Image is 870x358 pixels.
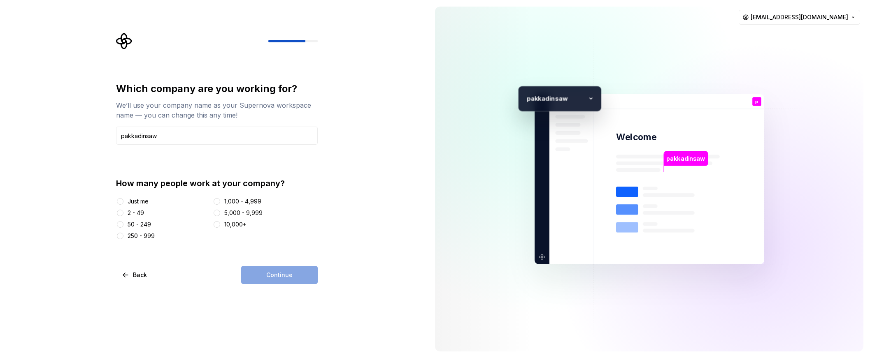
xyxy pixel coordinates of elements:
div: We’ll use your company name as your Supernova workspace name — you can change this any time! [116,100,318,120]
div: 10,000+ [224,220,247,229]
div: 5,000 - 9,999 [224,209,263,217]
div: 1,000 - 4,999 [224,197,261,206]
div: 2 - 49 [128,209,144,217]
p: Welcome [616,131,656,143]
div: 250 - 999 [128,232,155,240]
div: How many people work at your company? [116,178,318,189]
span: [EMAIL_ADDRESS][DOMAIN_NAME] [751,13,848,21]
button: Back [116,266,154,284]
button: [EMAIL_ADDRESS][DOMAIN_NAME] [739,10,860,25]
input: Company name [116,127,318,145]
p: p [522,93,530,104]
p: p [755,99,758,104]
div: Just me [128,197,149,206]
svg: Supernova Logo [116,33,133,49]
p: pakkadinsaw [666,154,705,163]
p: akkadinsaw [530,93,584,104]
span: Back [133,271,147,279]
div: 50 - 249 [128,220,151,229]
div: Which company are you working for? [116,82,318,95]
